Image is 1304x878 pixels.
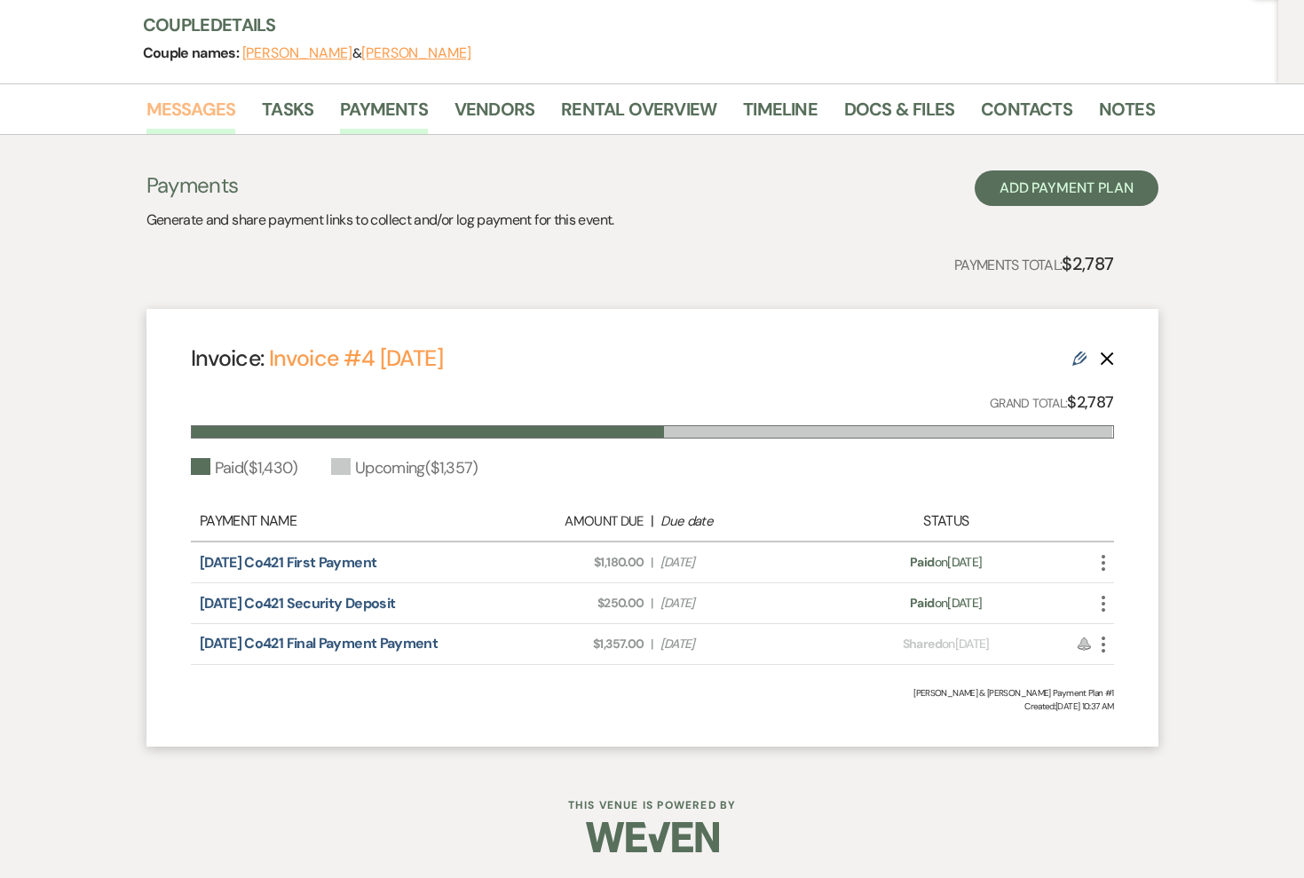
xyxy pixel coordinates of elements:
[242,44,471,62] span: &
[561,95,716,134] a: Rental Overview
[143,12,1137,37] h3: Couple Details
[833,510,1059,532] div: Status
[975,170,1158,206] button: Add Payment Plan
[480,635,644,653] span: $1,357.00
[200,594,395,613] a: [DATE] Co421 Security Deposit
[651,594,652,613] span: |
[651,553,652,572] span: |
[833,635,1059,653] div: on [DATE]
[471,510,834,532] div: |
[833,594,1059,613] div: on [DATE]
[191,686,1114,700] div: [PERSON_NAME] & [PERSON_NAME] Payment Plan #1
[262,95,313,134] a: Tasks
[191,700,1114,713] span: Created: [DATE] 10:37 AM
[242,46,352,60] button: [PERSON_NAME]
[146,95,236,134] a: Messages
[743,95,818,134] a: Timeline
[660,635,824,653] span: [DATE]
[910,595,934,611] span: Paid
[269,344,443,373] a: Invoice #4 [DATE]
[454,95,534,134] a: Vendors
[954,249,1114,278] p: Payments Total:
[1067,392,1113,413] strong: $2,787
[981,95,1072,134] a: Contacts
[1062,252,1113,275] strong: $2,787
[586,806,719,868] img: Weven Logo
[480,511,644,532] div: Amount Due
[660,511,824,532] div: Due date
[143,44,242,62] span: Couple names:
[191,343,443,374] h4: Invoice:
[146,209,614,232] p: Generate and share payment links to collect and/or log payment for this event.
[1099,95,1155,134] a: Notes
[331,456,478,480] div: Upcoming ( $1,357 )
[480,553,644,572] span: $1,180.00
[200,553,376,572] a: [DATE] Co421 First Payment
[990,390,1114,415] p: Grand Total:
[844,95,954,134] a: Docs & Files
[833,553,1059,572] div: on [DATE]
[200,634,438,653] a: [DATE] Co421 Final Payment Payment
[191,456,297,480] div: Paid ( $1,430 )
[903,636,942,652] span: Shared
[200,510,471,532] div: Payment Name
[361,46,471,60] button: [PERSON_NAME]
[660,594,824,613] span: [DATE]
[340,95,428,134] a: Payments
[146,170,614,201] h3: Payments
[480,594,644,613] span: $250.00
[910,554,934,570] span: Paid
[651,635,652,653] span: |
[660,553,824,572] span: [DATE]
